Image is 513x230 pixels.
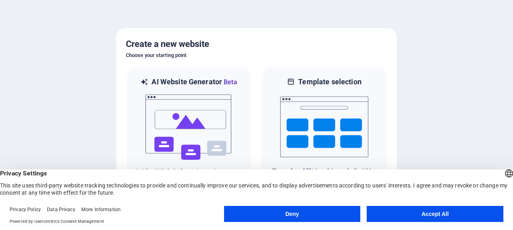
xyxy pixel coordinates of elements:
p: Let the AI Website Generator create a website based on your input. [136,167,241,182]
img: ai [145,87,233,167]
h6: Template selection [298,77,361,87]
div: Template selectionChoose from 150+ templates and adjust it to you needs. [261,67,387,192]
h6: Choose your starting point [126,51,387,60]
span: Beta [222,78,237,86]
h5: Create a new website [126,38,387,51]
div: AI Website GeneratorBetaaiLet the AI Website Generator create a website based on your input. [126,67,252,192]
h6: AI Website Generator [151,77,237,87]
p: Choose from 150+ templates and adjust it to you needs. [272,167,377,181]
